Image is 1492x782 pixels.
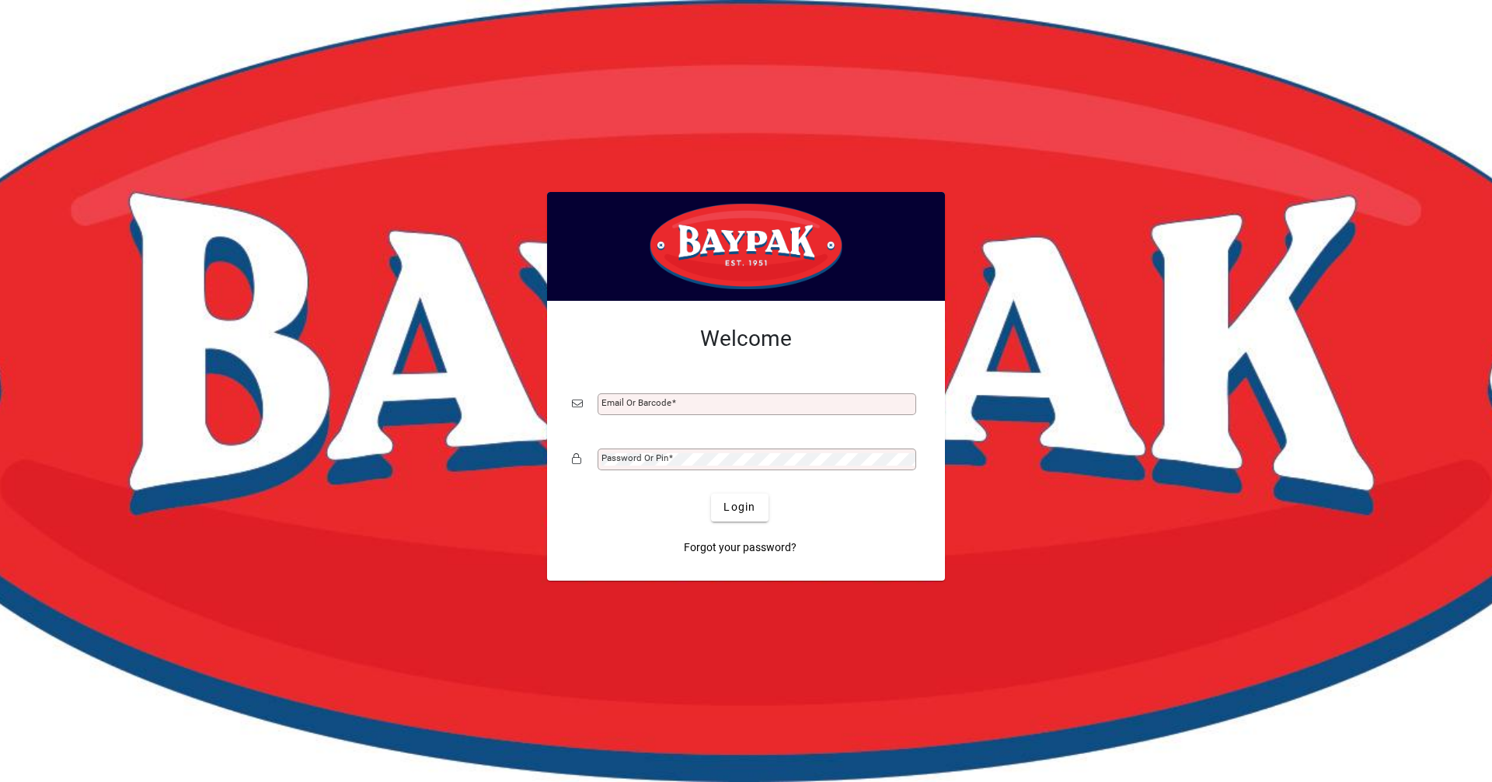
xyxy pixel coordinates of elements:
[678,534,803,562] a: Forgot your password?
[711,494,768,522] button: Login
[684,539,797,556] span: Forgot your password?
[601,452,668,463] mat-label: Password or Pin
[572,326,920,352] h2: Welcome
[723,499,755,515] span: Login
[601,397,671,408] mat-label: Email or Barcode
